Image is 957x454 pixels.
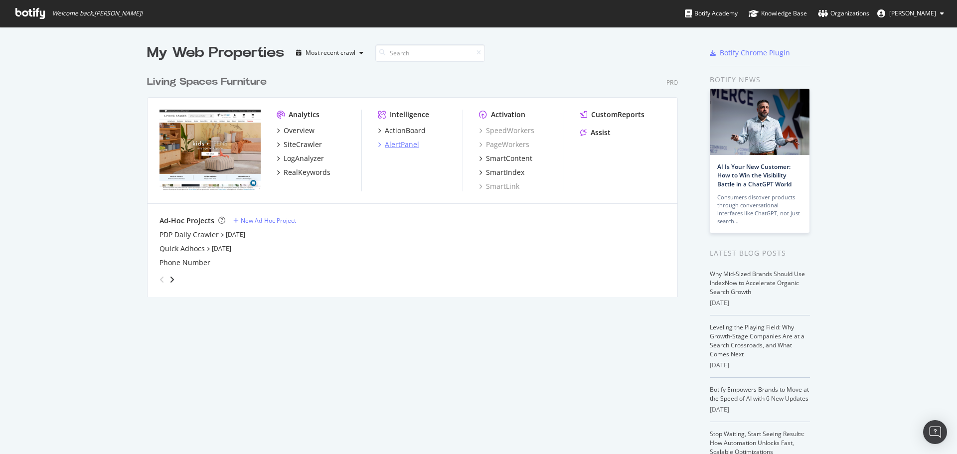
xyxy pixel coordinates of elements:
a: Phone Number [159,258,210,268]
div: Botify Academy [685,8,738,18]
div: Pro [666,78,678,87]
div: Intelligence [390,110,429,120]
div: grid [147,63,686,297]
button: Most recent crawl [292,45,367,61]
a: PDP Daily Crawler [159,230,219,240]
a: SmartLink [479,181,519,191]
div: Activation [491,110,525,120]
img: AI Is Your New Customer: How to Win the Visibility Battle in a ChatGPT World [710,89,809,155]
div: Analytics [289,110,319,120]
div: Botify Chrome Plugin [720,48,790,58]
a: Why Mid-Sized Brands Should Use IndexNow to Accelerate Organic Search Growth [710,270,805,296]
div: AlertPanel [385,140,419,150]
a: SiteCrawler [277,140,322,150]
div: Assist [591,128,611,138]
div: ActionBoard [385,126,426,136]
div: [DATE] [710,405,810,414]
img: livingspaces.com [159,110,261,190]
span: Elizabeth Garcia [889,9,936,17]
div: [DATE] [710,299,810,307]
a: Living Spaces Furniture [147,75,271,89]
div: Open Intercom Messenger [923,420,947,444]
a: Assist [580,128,611,138]
div: [DATE] [710,361,810,370]
div: Organizations [818,8,869,18]
a: SmartContent [479,153,532,163]
a: Botify Empowers Brands to Move at the Speed of AI with 6 New Updates [710,385,809,403]
a: CustomReports [580,110,644,120]
div: Knowledge Base [749,8,807,18]
div: SmartIndex [486,167,524,177]
div: Most recent crawl [306,50,355,56]
a: SmartIndex [479,167,524,177]
a: New Ad-Hoc Project [233,216,296,225]
a: Overview [277,126,315,136]
div: SiteCrawler [284,140,322,150]
div: angle-left [156,272,168,288]
a: Leveling the Playing Field: Why Growth-Stage Companies Are at a Search Crossroads, and What Comes... [710,323,804,358]
div: angle-right [168,275,175,285]
a: PageWorkers [479,140,529,150]
a: [DATE] [212,244,231,253]
div: My Web Properties [147,43,284,63]
button: [PERSON_NAME] [869,5,952,21]
a: LogAnalyzer [277,153,324,163]
a: RealKeywords [277,167,330,177]
div: New Ad-Hoc Project [241,216,296,225]
div: Overview [284,126,315,136]
div: RealKeywords [284,167,330,177]
div: Latest Blog Posts [710,248,810,259]
a: AI Is Your New Customer: How to Win the Visibility Battle in a ChatGPT World [717,162,792,188]
div: Consumers discover products through conversational interfaces like ChatGPT, not just search… [717,193,802,225]
span: Welcome back, [PERSON_NAME] ! [52,9,143,17]
a: [DATE] [226,230,245,239]
a: Quick Adhocs [159,244,205,254]
a: AlertPanel [378,140,419,150]
a: SpeedWorkers [479,126,534,136]
div: Living Spaces Furniture [147,75,267,89]
a: ActionBoard [378,126,426,136]
input: Search [375,44,485,62]
div: Ad-Hoc Projects [159,216,214,226]
a: Botify Chrome Plugin [710,48,790,58]
div: Botify news [710,74,810,85]
div: SmartContent [486,153,532,163]
div: LogAnalyzer [284,153,324,163]
div: CustomReports [591,110,644,120]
